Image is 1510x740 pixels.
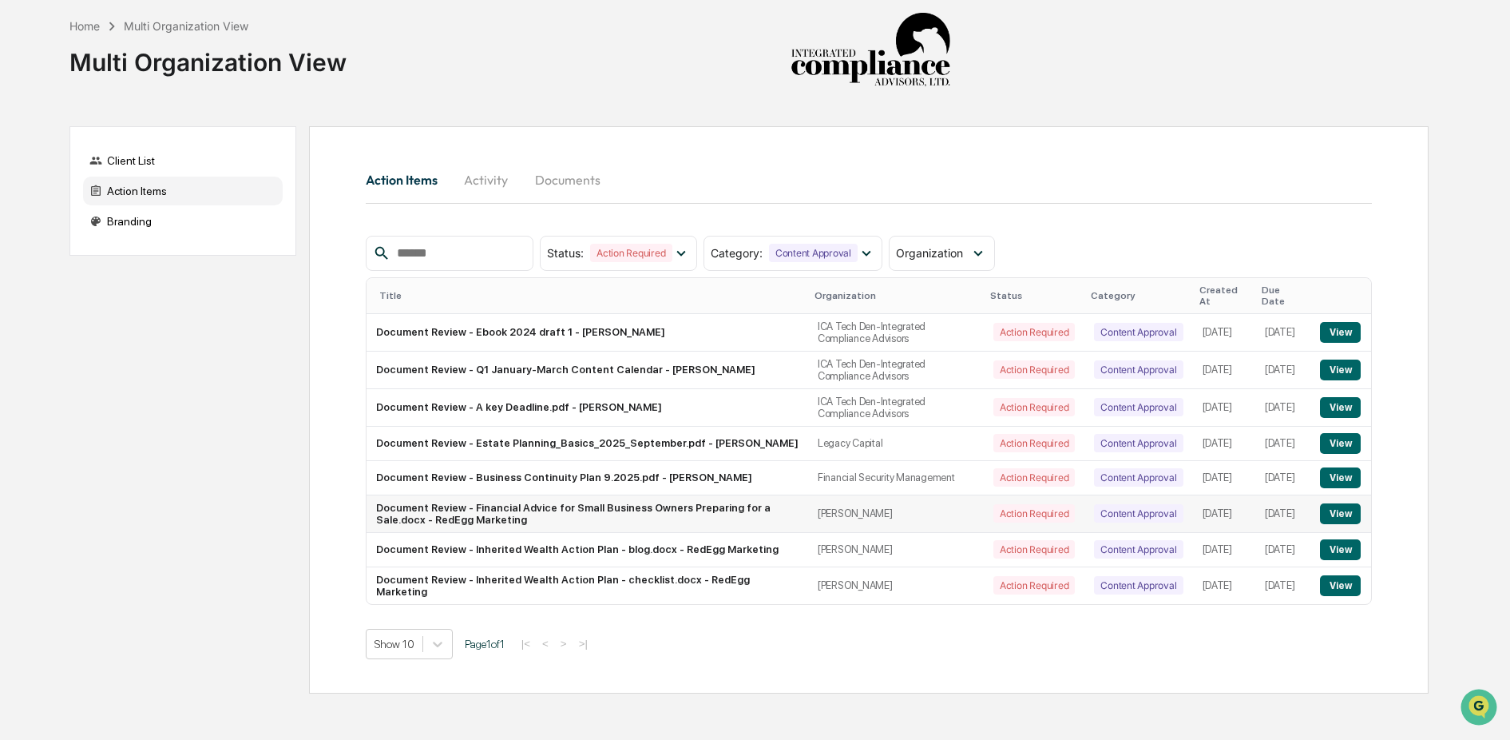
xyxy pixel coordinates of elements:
td: [DATE] [1255,461,1311,495]
button: View [1320,575,1361,596]
div: Content Approval [1094,540,1183,559]
button: Documents [522,161,613,199]
td: Document Review - Business Continuity Plan 9.2025.pdf - [PERSON_NAME] [367,461,808,495]
td: Legacy Capital [808,427,984,461]
div: 🗄️ [116,203,129,216]
button: >| [574,637,593,650]
span: Attestations [132,201,198,217]
img: 1746055101610-c473b297-6a78-478c-a979-82029cc54cd1 [16,122,45,151]
span: Page 1 of 1 [465,638,505,650]
span: Organization [896,246,963,260]
a: Powered byPylon [113,270,193,283]
p: How can we help? [16,34,291,59]
span: Data Lookup [32,232,101,248]
td: Document Review - Inherited Wealth Action Plan - blog.docx - RedEgg Marketing [367,533,808,567]
td: [PERSON_NAME] [808,495,984,533]
td: [DATE] [1193,495,1255,533]
div: Action Required [993,434,1075,452]
td: [DATE] [1255,567,1311,604]
div: Title [379,290,802,301]
td: ICA Tech Den-Integrated Compliance Advisors [808,389,984,427]
div: Action Required [993,360,1075,379]
td: [DATE] [1193,389,1255,427]
div: Start new chat [54,122,262,138]
div: Organization [814,290,977,301]
div: Content Approval [1094,576,1183,595]
iframe: Open customer support [1459,687,1502,730]
td: Document Review - Estate Planning_Basics_2025_September.pdf - [PERSON_NAME] [367,427,808,461]
td: Financial Security Management [808,461,984,495]
div: Home [69,19,100,33]
div: Action Items [83,177,283,205]
div: Action Required [993,540,1075,559]
span: Pylon [159,271,193,283]
td: Document Review - Inherited Wealth Action Plan - checklist.docx - RedEgg Marketing [367,567,808,604]
button: View [1320,539,1361,560]
div: Action Required [590,244,672,262]
div: We're available if you need us! [54,138,202,151]
button: View [1320,397,1361,418]
button: |< [517,637,535,650]
div: 🖐️ [16,203,29,216]
td: [DATE] [1255,427,1311,461]
button: View [1320,467,1361,488]
div: activity tabs [366,161,1372,199]
a: 🔎Data Lookup [10,225,107,254]
a: 🖐️Preclearance [10,195,109,224]
div: Category [1091,290,1186,301]
div: Content Approval [769,244,858,262]
div: Content Approval [1094,434,1183,452]
div: Content Approval [1094,504,1183,523]
div: Created At [1199,284,1249,307]
button: View [1320,433,1361,454]
td: ICA Tech Den-Integrated Compliance Advisors [808,314,984,352]
span: Category : [711,246,763,260]
div: Action Required [993,504,1075,523]
img: Integrated Compliance Advisors [791,13,950,88]
div: Action Required [993,576,1075,595]
div: Content Approval [1094,323,1183,341]
td: Document Review - Q1 January-March Content Calendar - [PERSON_NAME] [367,352,808,389]
td: [DATE] [1255,533,1311,567]
div: Content Approval [1094,360,1183,379]
td: Document Review - A key Deadline.pdf - [PERSON_NAME] [367,389,808,427]
td: [DATE] [1193,533,1255,567]
td: [DATE] [1193,567,1255,604]
td: [PERSON_NAME] [808,533,984,567]
td: [DATE] [1193,461,1255,495]
div: Due Date [1262,284,1305,307]
button: Start new chat [271,127,291,146]
div: Content Approval [1094,398,1183,416]
td: [DATE] [1193,427,1255,461]
span: Preclearance [32,201,103,217]
td: [DATE] [1193,352,1255,389]
div: Content Approval [1094,468,1183,487]
div: Action Required [993,468,1075,487]
td: [PERSON_NAME] [808,567,984,604]
button: View [1320,503,1361,524]
div: Action Required [993,323,1075,341]
div: Multi Organization View [124,19,248,33]
div: 🔎 [16,233,29,246]
div: Status [990,290,1078,301]
button: View [1320,360,1361,380]
button: > [556,637,572,650]
td: [DATE] [1255,314,1311,352]
td: Document Review - Financial Advice for Small Business Owners Preparing for a Sale.docx - RedEgg M... [367,495,808,533]
td: [DATE] [1255,389,1311,427]
div: Branding [83,207,283,236]
td: Document Review - Ebook 2024 draft 1 - [PERSON_NAME] [367,314,808,352]
a: 🗄️Attestations [109,195,204,224]
td: ICA Tech Den-Integrated Compliance Advisors [808,352,984,389]
td: [DATE] [1255,495,1311,533]
div: Multi Organization View [69,35,347,77]
div: Action Required [993,398,1075,416]
button: Activity [450,161,522,199]
span: Status : [547,246,584,260]
div: Client List [83,146,283,175]
td: [DATE] [1255,352,1311,389]
button: View [1320,322,1361,343]
button: < [537,637,553,650]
